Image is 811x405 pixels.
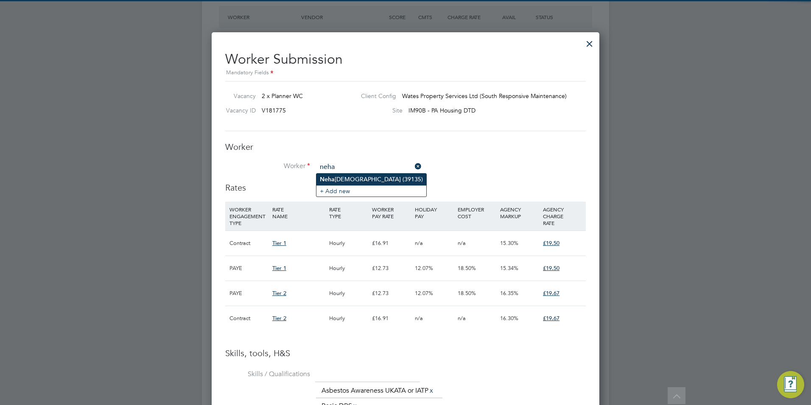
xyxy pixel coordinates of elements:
[327,202,370,224] div: RATE TYPE
[370,231,413,256] div: £16.91
[272,290,286,297] span: Tier 2
[415,315,423,322] span: n/a
[458,239,466,247] span: n/a
[500,290,518,297] span: 16.35%
[500,239,518,247] span: 15.30%
[316,185,426,197] li: + Add new
[500,264,518,272] span: 15.34%
[327,231,370,256] div: Hourly
[222,107,256,114] label: Vacancy ID
[415,290,433,297] span: 12.07%
[320,176,335,183] b: Neha
[318,385,438,397] li: Asbestos Awareness UKATA or IATP
[777,371,804,398] button: Engage Resource Center
[370,306,413,331] div: £16.91
[415,264,433,272] span: 12.07%
[227,231,270,256] div: Contract
[317,161,422,174] input: Search for...
[225,44,586,78] h2: Worker Submission
[408,107,475,114] span: IM90B - PA Housing DTD
[370,256,413,281] div: £12.73
[456,202,498,224] div: EMPLOYER COST
[543,264,559,272] span: £19.50
[415,239,423,247] span: n/a
[428,385,434,396] a: x
[316,174,426,185] li: [DEMOGRAPHIC_DATA] (39135)
[227,202,270,231] div: WORKER ENGAGEMENT TYPE
[458,264,476,272] span: 18.50%
[370,281,413,306] div: £12.73
[225,141,586,152] h3: Worker
[225,68,586,78] div: Mandatory Fields
[327,306,370,331] div: Hourly
[402,92,567,100] span: Wates Property Services Ltd (South Responsive Maintenance)
[225,162,310,171] label: Worker
[222,92,256,100] label: Vacancy
[227,281,270,306] div: PAYE
[270,202,327,224] div: RATE NAME
[327,281,370,306] div: Hourly
[413,202,456,224] div: HOLIDAY PAY
[543,290,559,297] span: £19.67
[262,107,286,114] span: V181775
[225,182,586,193] h3: Rates
[227,306,270,331] div: Contract
[370,202,413,224] div: WORKER PAY RATE
[272,264,286,272] span: Tier 1
[227,256,270,281] div: PAYE
[272,239,286,247] span: Tier 1
[541,202,584,231] div: AGENCY CHARGE RATE
[498,202,541,224] div: AGENCY MARKUP
[458,315,466,322] span: n/a
[327,256,370,281] div: Hourly
[354,107,403,114] label: Site
[458,290,476,297] span: 18.50%
[500,315,518,322] span: 16.30%
[543,315,559,322] span: £19.67
[354,92,396,100] label: Client Config
[272,315,286,322] span: Tier 2
[225,370,310,379] label: Skills / Qualifications
[225,348,586,359] h3: Skills, tools, H&S
[262,92,303,100] span: 2 x Planner WC
[543,239,559,247] span: £19.50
